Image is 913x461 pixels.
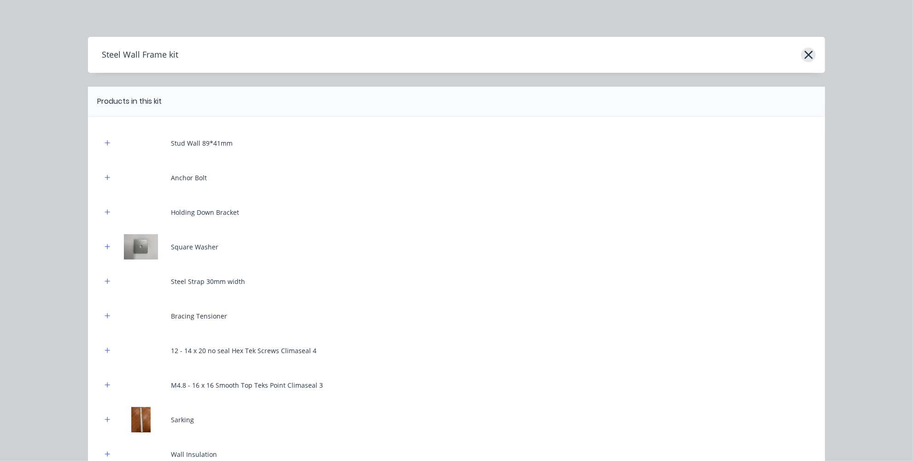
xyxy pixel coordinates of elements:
div: 12 - 14 x 20 no seal Hex Tek Screws Climaseal 4 [171,346,316,355]
div: M4.8 - 16 x 16 Smooth Top Teks Point Climaseal 3 [171,380,323,390]
div: Wall Insulation [171,449,217,459]
div: Stud Wall 89*41mm [171,138,233,148]
h4: Steel Wall Frame kit [88,46,178,64]
div: Products in this kit [97,96,162,107]
div: Anchor Bolt [171,173,207,183]
img: Sarking [118,407,164,432]
div: Square Washer [171,242,218,252]
img: Square Washer [118,234,164,260]
div: Steel Strap 30mm width [171,277,245,286]
div: Sarking [171,415,194,425]
div: Bracing Tensioner [171,311,227,321]
div: Holding Down Bracket [171,207,239,217]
